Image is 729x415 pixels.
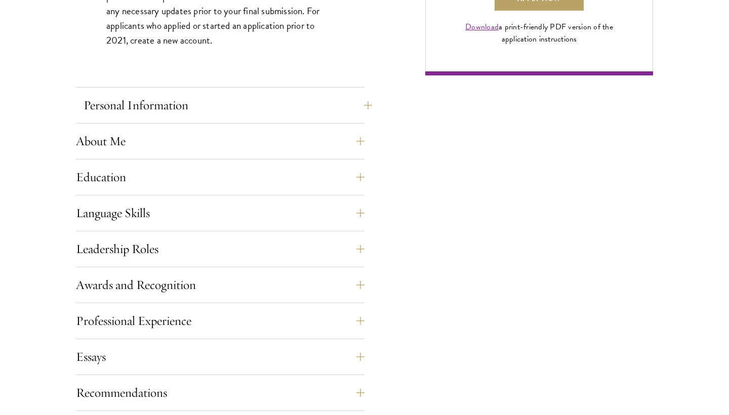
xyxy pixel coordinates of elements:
[465,21,499,33] a: Download
[76,129,364,153] button: About Me
[76,381,364,405] button: Recommendations
[76,237,364,261] button: Leadership Roles
[76,309,364,333] button: Professional Experience
[454,21,625,45] div: a print-friendly PDF version of the application instructions
[76,201,364,225] button: Language Skills
[76,165,364,189] button: Education
[84,93,372,117] button: Personal Information
[76,273,364,297] button: Awards and Recognition
[76,345,364,369] button: Essays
